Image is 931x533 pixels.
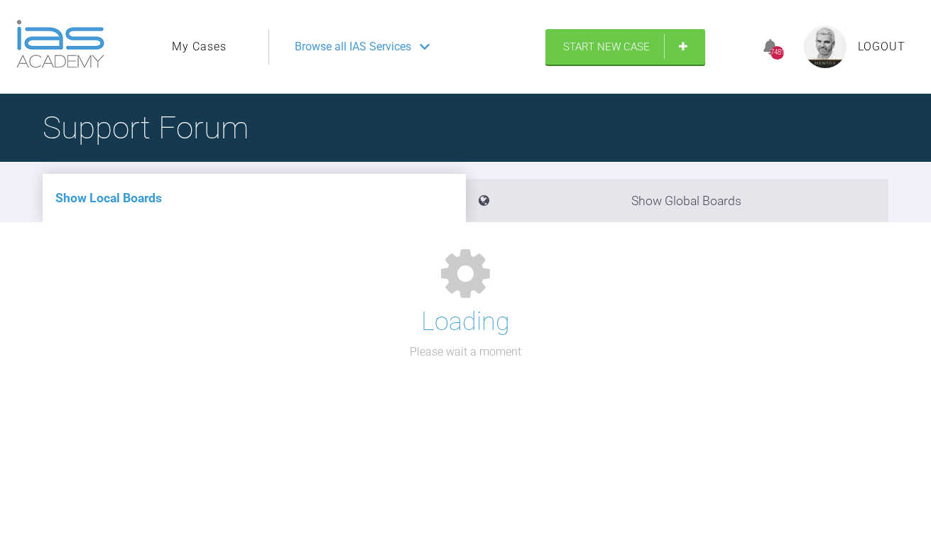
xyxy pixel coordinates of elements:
[16,20,104,68] img: logo-light.3e3ef733.png
[804,26,846,68] img: profile.png
[421,302,510,343] h1: Loading
[410,343,521,361] p: Please wait a moment
[295,38,411,56] span: Browse all IAS Services
[545,29,705,65] a: Start New Case
[172,38,227,56] a: My Cases
[771,46,784,60] div: 7481
[563,40,650,53] span: Start New Case
[43,103,249,153] h1: Support Forum
[858,38,905,56] a: Logout
[466,179,889,222] li: Show Global Boards
[43,174,466,222] li: Show Local Boards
